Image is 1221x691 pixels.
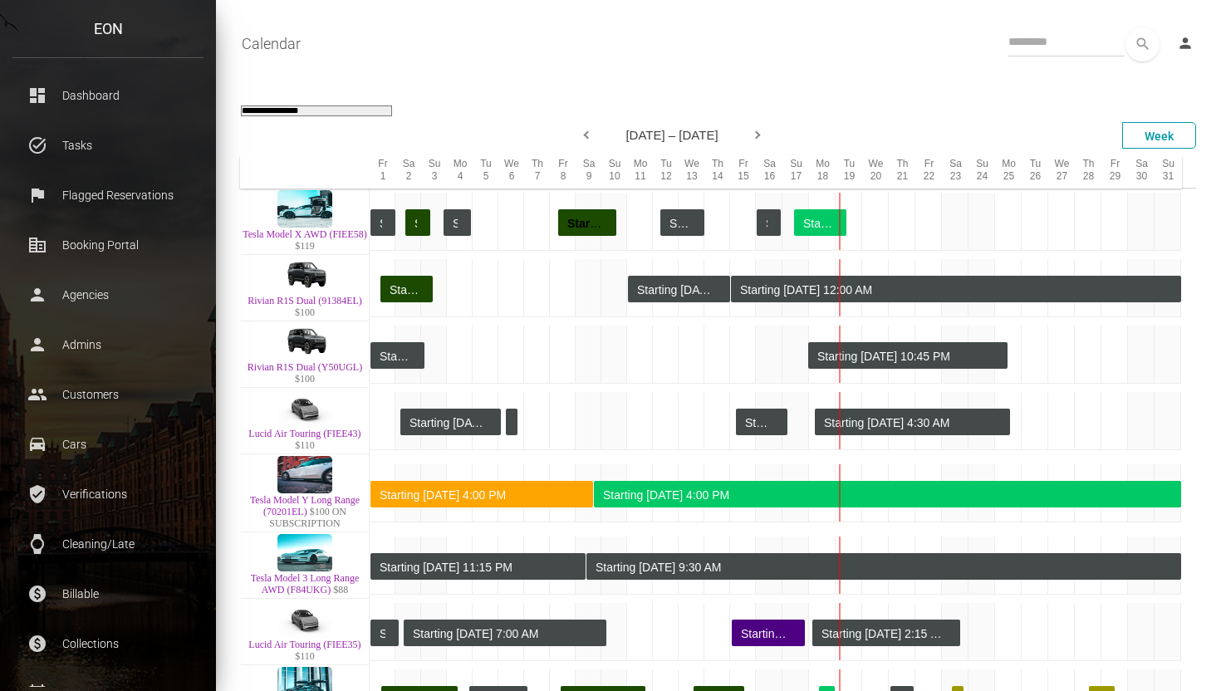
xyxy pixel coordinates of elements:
div: Rented for 3 days, 22 hours by Admin Block . Current status is rental . [400,409,501,435]
a: paid Billable [12,573,203,615]
div: Starting [DATE] 2:30 AM [380,620,385,647]
div: Su 17 [782,156,809,188]
td: Tesla Model 3 Long Range AWD (F84UKG) $88 5YJ3E1EB9PF599085 [241,532,370,599]
div: Starting [DATE] 1:15 AM [380,210,382,237]
div: Rented for 7 days, 12 hours by Admin Block . Current status is rental . [808,342,1008,369]
div: Rented for 1 day by Eyasu McCall . Current status is completed . [405,209,430,236]
div: Rented for 30 days by lavada Cruse . Current status is rental . [594,481,1181,507]
div: Week [1122,122,1196,149]
div: We 13 [679,156,704,188]
span: $110 [295,439,315,451]
div: Tu 19 [836,156,862,188]
div: [DATE] – [DATE] [194,122,1150,148]
div: Rented for 4 days by Admin Block . Current status is rental . [370,620,399,646]
div: Starting [DATE] 11:15 PM [380,554,572,581]
span: $100 [295,306,315,318]
td: Lucid Air Touring (FIEE43) $110 50EA1TEAXRA002832 [241,388,370,454]
div: Starting [DATE] 12:00 AM [740,277,1168,303]
div: Rented for 2 days, 22 hours by Admin Block . Current status is rental . [370,209,395,236]
div: We 20 [862,156,889,188]
div: Starting [DATE] 4:00 PM [603,482,1168,508]
div: Rented for 3 days, 23 hours by Admin Block . Current status is rental . [628,276,730,302]
p: Tasks [25,133,191,158]
div: Su 10 [601,156,627,188]
div: Rented for 27 days, 14 hours by Admin Block . Current status is rental . [586,553,1181,580]
span: $100 [295,373,315,385]
div: Next [751,124,767,149]
p: Booking Portal [25,233,191,257]
p: Cleaning/Late [25,532,191,556]
div: Starting [DATE] 3:00 AM [380,343,411,370]
a: person [1165,27,1209,61]
strong: Starting [DATE] 7:00 AM [567,217,700,230]
div: Sa 16 [756,156,782,188]
p: Verifications [25,482,191,507]
div: Starting [DATE] 9:00 AM [390,277,419,303]
div: Mo 25 [995,156,1022,188]
span: $110 [295,650,315,662]
div: Starting [DATE] 8:00 AM [414,210,417,237]
a: paid Collections [12,623,203,664]
div: Starting [DATE] 9:30 AM [596,554,1168,581]
div: Rented for 47 days, 23 hours by Admin Block . Current status is rental . [731,276,1181,302]
a: drive_eta Cars [12,424,203,465]
button: search [1125,27,1160,61]
div: Rented for 23 hours by Admin Block . Current status is rental . [757,209,781,236]
div: Fr 8 [550,156,576,188]
div: Starting [DATE] 6:15 AM [669,210,691,237]
div: Th 14 [704,156,730,188]
div: Tu 12 [653,156,679,188]
div: Rented for 2 days, 2 hours by Alistair Crane . Current status is completed . [380,276,433,302]
a: Lucid Air Touring (FIEE35) [248,639,360,650]
i: person [1177,35,1194,51]
div: Rented for 1 day, 17 hours by Admin Block . Current status is rental . [660,209,704,236]
div: Rented for 7 days, 9 hours by Admin Block . Current status is rental . [815,409,1010,435]
div: Su 24 [968,156,995,188]
a: Tesla Model Y Long Range (70201EL) [250,494,360,517]
img: Rivian R1S Dual (Y50UGL) [277,323,332,360]
div: Rented for 2 days by Admin Block . Current status is rental . [736,409,787,435]
a: verified_user Verifications [12,473,203,515]
div: We 27 [1048,156,1075,188]
div: Rented for 2 days by Wesley Badillo . Current status is rental . [794,209,846,236]
div: Starting [DATE] 4:30 AM [824,409,997,436]
div: Starting [DATE] 12:15 AM [766,210,767,237]
div: Tu 26 [1022,156,1048,188]
div: Su 3 [421,156,447,188]
a: flag Flagged Reservations [12,174,203,216]
td: Tesla Model Y Long Range (70201EL) $100 ON SUBSCRIPTION 7SAYGDEE0NF480028 [241,454,370,532]
a: watch Cleaning/Late [12,523,203,565]
div: Mo 4 [447,156,473,188]
div: Rented for 31 days, 10 hours by Admin Block . Current status is rental . [370,553,586,580]
div: Fr 29 [1101,156,1128,188]
p: Collections [25,631,191,656]
p: Flagged Reservations [25,183,191,208]
p: Dashboard [25,83,191,108]
a: task_alt Tasks [12,125,203,166]
div: Rented for 7 days, 21 hours by Admin Block . Current status is rental . [404,620,606,646]
img: Tesla Model X AWD (FIEE58) [277,190,332,228]
div: Fr 22 [915,156,942,188]
img: Tesla Model Y Long Range (70201EL) [277,456,332,493]
a: Lucid Air Touring (FIEE43) [248,428,360,439]
div: Rented for 30 days by lavada Cruse . Current status is billable . [370,481,593,507]
div: We 6 [498,156,524,188]
p: Admins [25,332,191,357]
a: Tesla Model 3 Long Range AWD (F84UKG) [251,572,359,595]
div: Su 31 [1155,156,1181,188]
p: Cars [25,432,191,457]
div: Starting [DATE] 7:00 AM [413,620,593,647]
img: Rivian R1S Dual (91384EL) [277,257,332,294]
a: Rivian R1S Dual (91384EL) [248,295,362,306]
div: Starting [DATE] 4:00 PM [380,482,580,508]
div: Sa 30 [1128,156,1155,188]
td: Lucid Air Touring (FIEE35) $110 50EA1TEA7RA002335 [241,599,370,665]
a: dashboard Dashboard [12,75,203,116]
img: Lucid Air Touring (FIEE35) [277,600,332,638]
div: Tu 5 [473,156,498,188]
div: Rented for 1 day, 4 hours by Admin Block . Current status is rental . [444,209,471,236]
a: person Admins [12,324,203,365]
div: Previous [576,124,593,149]
div: Sa 2 [395,156,421,188]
